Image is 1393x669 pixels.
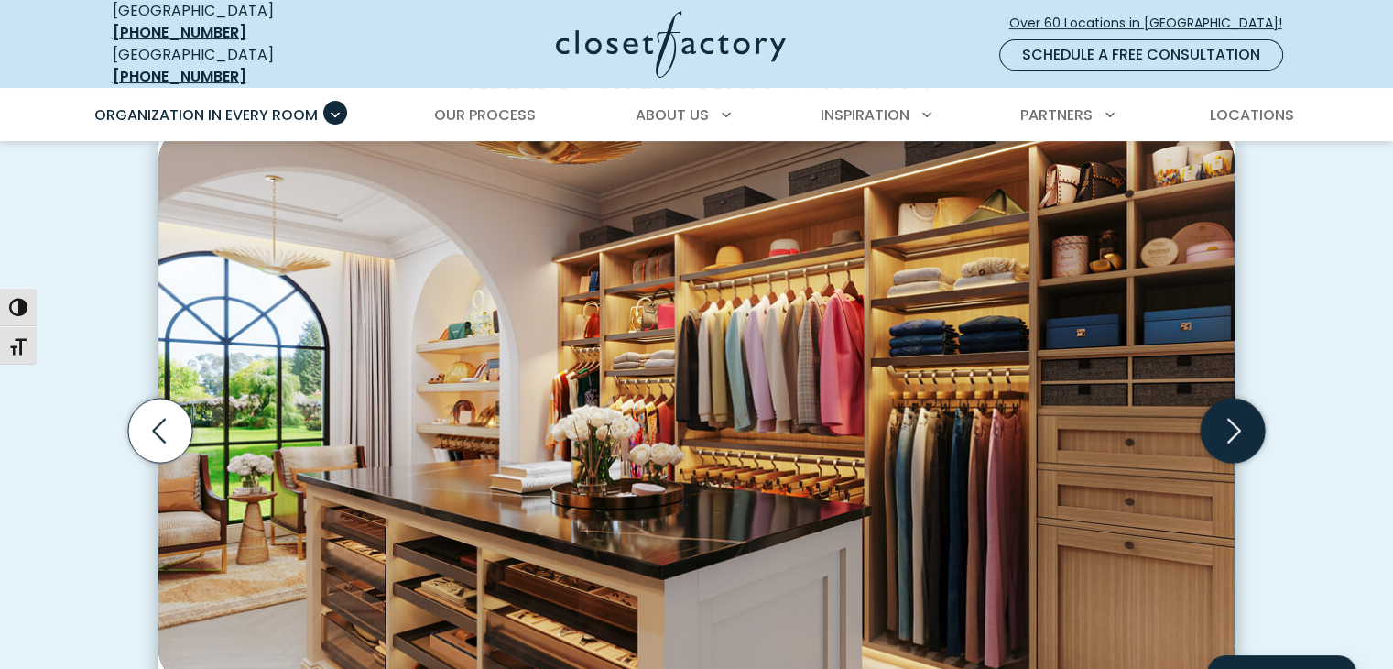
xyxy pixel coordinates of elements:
[1009,14,1297,33] span: Over 60 Locations in [GEOGRAPHIC_DATA]!
[82,90,1312,141] nav: Primary Menu
[113,44,378,88] div: [GEOGRAPHIC_DATA]
[1209,104,1293,126] span: Locations
[434,104,536,126] span: Our Process
[821,104,909,126] span: Inspiration
[999,39,1283,71] a: Schedule a Free Consultation
[1008,7,1298,39] a: Over 60 Locations in [GEOGRAPHIC_DATA]!
[556,11,786,78] img: Closet Factory Logo
[1020,104,1093,126] span: Partners
[113,66,246,87] a: [PHONE_NUMBER]
[113,22,246,43] a: [PHONE_NUMBER]
[636,104,709,126] span: About Us
[121,391,200,470] button: Previous slide
[1193,391,1272,470] button: Next slide
[94,104,318,126] span: Organization in Every Room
